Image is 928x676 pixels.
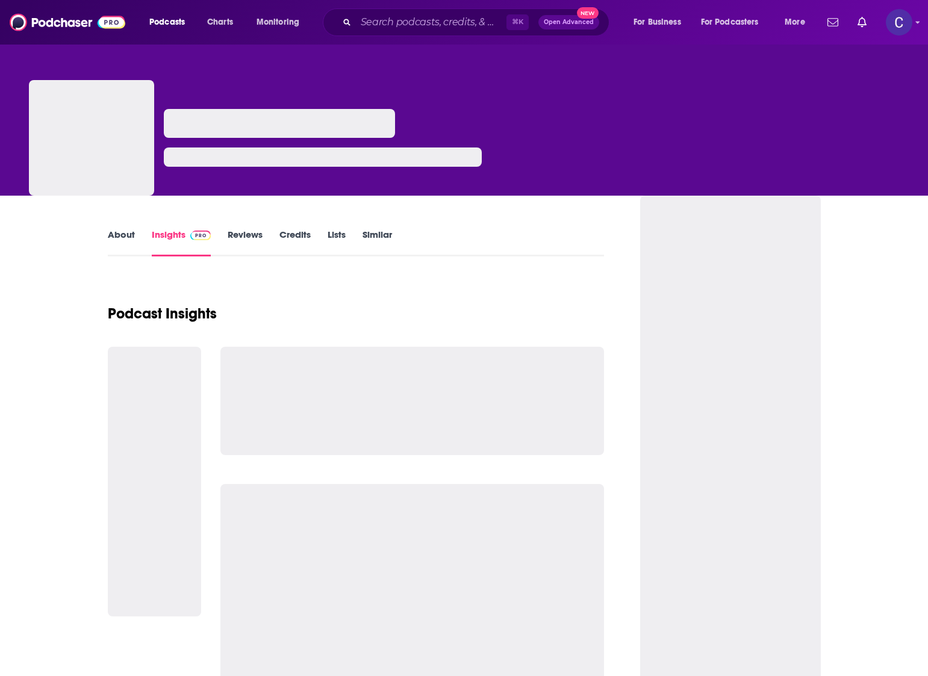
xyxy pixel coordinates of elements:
[538,15,599,29] button: Open AdvancedNew
[886,9,912,36] button: Show profile menu
[152,229,211,256] a: InsightsPodchaser Pro
[141,13,201,32] button: open menu
[785,14,805,31] span: More
[363,229,392,256] a: Similar
[625,13,696,32] button: open menu
[886,9,912,36] img: User Profile
[776,13,820,32] button: open menu
[207,14,233,31] span: Charts
[149,14,185,31] span: Podcasts
[823,12,843,33] a: Show notifications dropdown
[356,13,506,32] input: Search podcasts, credits, & more...
[108,305,217,323] h1: Podcast Insights
[248,13,315,32] button: open menu
[279,229,311,256] a: Credits
[257,14,299,31] span: Monitoring
[10,11,125,34] img: Podchaser - Follow, Share and Rate Podcasts
[853,12,871,33] a: Show notifications dropdown
[544,19,594,25] span: Open Advanced
[634,14,681,31] span: For Business
[693,13,776,32] button: open menu
[886,9,912,36] span: Logged in as publicityxxtina
[108,229,135,256] a: About
[577,7,599,19] span: New
[199,13,240,32] a: Charts
[328,229,346,256] a: Lists
[701,14,759,31] span: For Podcasters
[334,8,621,36] div: Search podcasts, credits, & more...
[190,231,211,240] img: Podchaser Pro
[228,229,263,256] a: Reviews
[506,14,529,30] span: ⌘ K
